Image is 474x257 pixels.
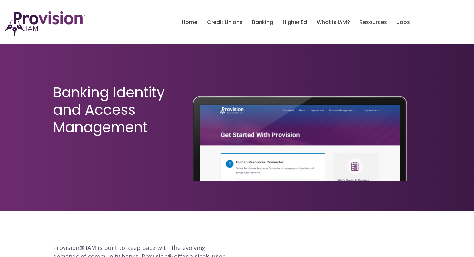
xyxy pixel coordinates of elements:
[283,17,307,28] a: Higher Ed
[182,17,197,28] a: Home
[252,17,273,28] a: Banking
[317,17,350,28] a: What is IAM?
[5,11,85,36] img: ProvisionIAM-Logo-Purple
[360,17,387,28] a: Resources
[177,12,415,33] nav: menu
[397,17,410,28] a: Jobs
[53,83,165,137] span: Banking Identity and Access Management
[207,17,242,28] a: Credit Unions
